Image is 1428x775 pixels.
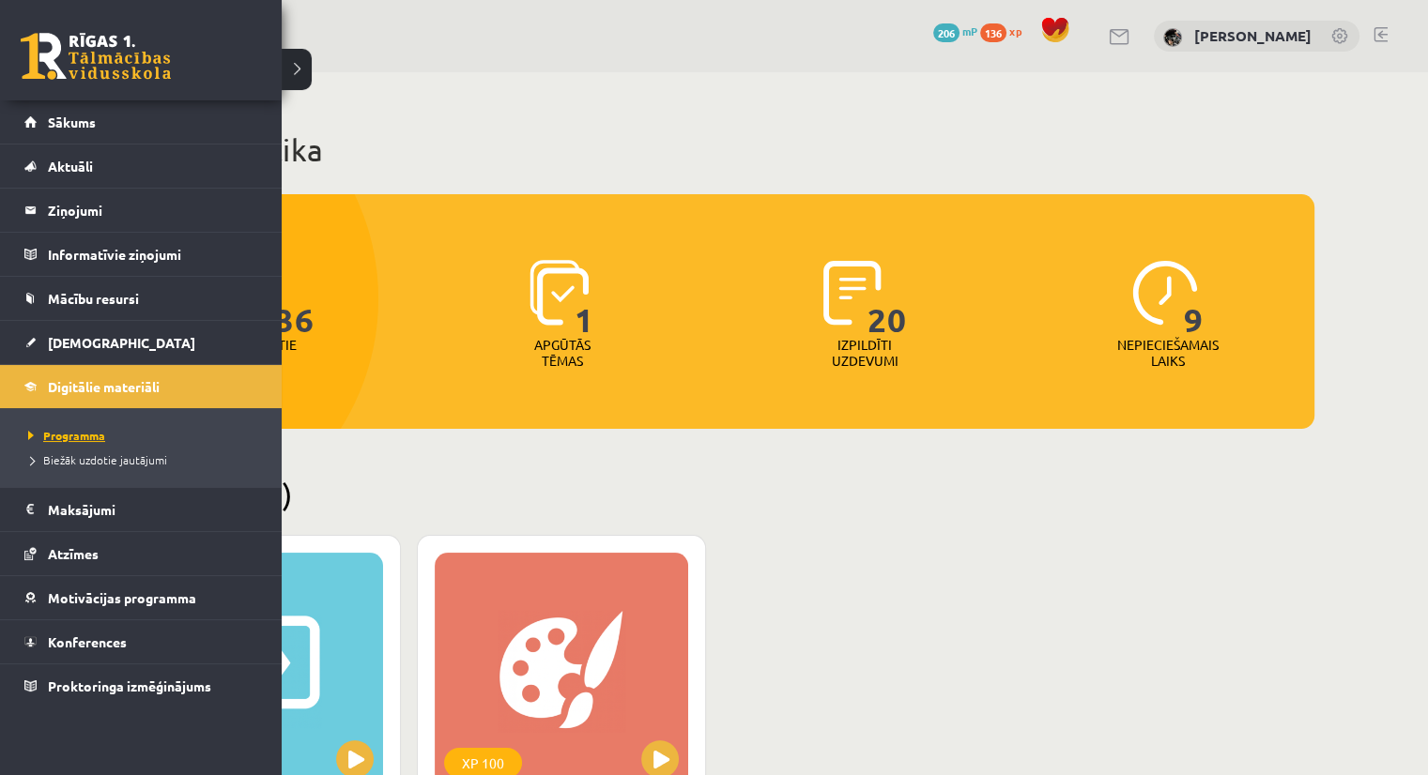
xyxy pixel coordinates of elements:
a: Aktuāli [24,144,258,188]
span: 136 [980,23,1006,42]
a: Digitālie materiāli [24,365,258,408]
a: [DEMOGRAPHIC_DATA] [24,321,258,364]
legend: Ziņojumi [48,189,258,232]
span: Atzīmes [48,545,99,562]
h2: Pieejamie (2) [113,476,1314,512]
span: 1 [575,260,594,337]
span: Konferences [48,633,127,650]
a: Mācību resursi [24,277,258,320]
span: Digitālie materiāli [48,378,160,395]
span: Mācību resursi [48,290,139,307]
span: xp [1009,23,1021,38]
span: Proktoringa izmēģinājums [48,677,211,694]
img: icon-completed-tasks-ad58ae20a441b2904462921112bc710f1caf180af7a3daa7317a5a94f2d26646.svg [823,260,882,326]
img: Iļja Dekanickis [1163,28,1182,47]
h1: Mana statistika [113,131,1314,169]
span: 136 [255,260,315,337]
span: Biežāk uzdotie jautājumi [23,452,167,467]
span: 206 [933,23,960,42]
a: 206 mP [933,23,977,38]
a: Programma [23,427,263,444]
p: Nepieciešamais laiks [1117,337,1219,369]
a: Biežāk uzdotie jautājumi [23,451,263,468]
p: Apgūtās tēmas [526,337,599,369]
a: Atzīmes [24,532,258,575]
a: Konferences [24,620,258,663]
a: Proktoringa izmēģinājums [24,664,258,707]
a: Sākums [24,100,258,144]
img: icon-learned-topics-4a711ccc23c960034f471b6e78daf4a3bad4a20eaf4de84257b87e66633f6470.svg [530,260,589,326]
span: [DEMOGRAPHIC_DATA] [48,334,195,351]
span: 20 [868,260,907,337]
a: Maksājumi [24,488,258,531]
a: Motivācijas programma [24,576,258,619]
a: Ziņojumi [24,189,258,232]
legend: Maksājumi [48,488,258,531]
a: 136 xp [980,23,1031,38]
span: Motivācijas programma [48,589,196,606]
img: icon-clock-7be60019b62300814b6bd22b8e044499b485619524d84068768e800edab66f18.svg [1132,260,1198,326]
a: Rīgas 1. Tālmācības vidusskola [21,33,171,80]
span: Aktuāli [48,158,93,175]
span: 9 [1184,260,1204,337]
span: mP [962,23,977,38]
span: Sākums [48,114,96,130]
p: Izpildīti uzdevumi [828,337,901,369]
a: [PERSON_NAME] [1194,26,1312,45]
legend: Informatīvie ziņojumi [48,233,258,276]
a: Informatīvie ziņojumi [24,233,258,276]
span: Programma [23,428,105,443]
